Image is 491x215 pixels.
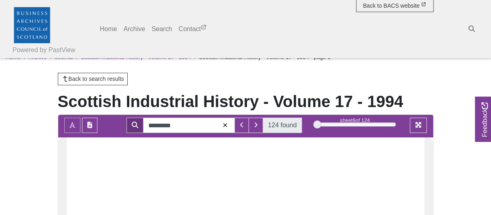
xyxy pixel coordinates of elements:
a: Business Archives Council of Scotland logo [13,3,51,46]
a: Contact [175,21,211,37]
a: Back to search results [58,73,128,85]
a: Powered by PastView [13,45,75,55]
a: Home [97,21,120,37]
button: Search [126,118,143,133]
button: Full screen mode [410,118,427,133]
span: Feedback [480,102,490,137]
span: Back to BACS website [363,2,419,9]
button: Next Match [249,118,263,133]
a: Archive [120,21,148,37]
span: 124 found [268,120,297,130]
div: sheet of 124 [314,116,396,124]
h1: Scottish Industrial History - Volume 17 - 1994 [58,92,434,111]
button: Previous Match [234,118,249,133]
button: Open transcription window [82,118,97,133]
span: 6 [352,117,355,123]
img: Business Archives Council of Scotland [13,5,51,44]
a: Would you like to provide feedback? [475,97,491,142]
a: Search [148,21,175,37]
button: Toggle text selection (Alt+T) [64,118,80,133]
input: Search for [143,118,235,133]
